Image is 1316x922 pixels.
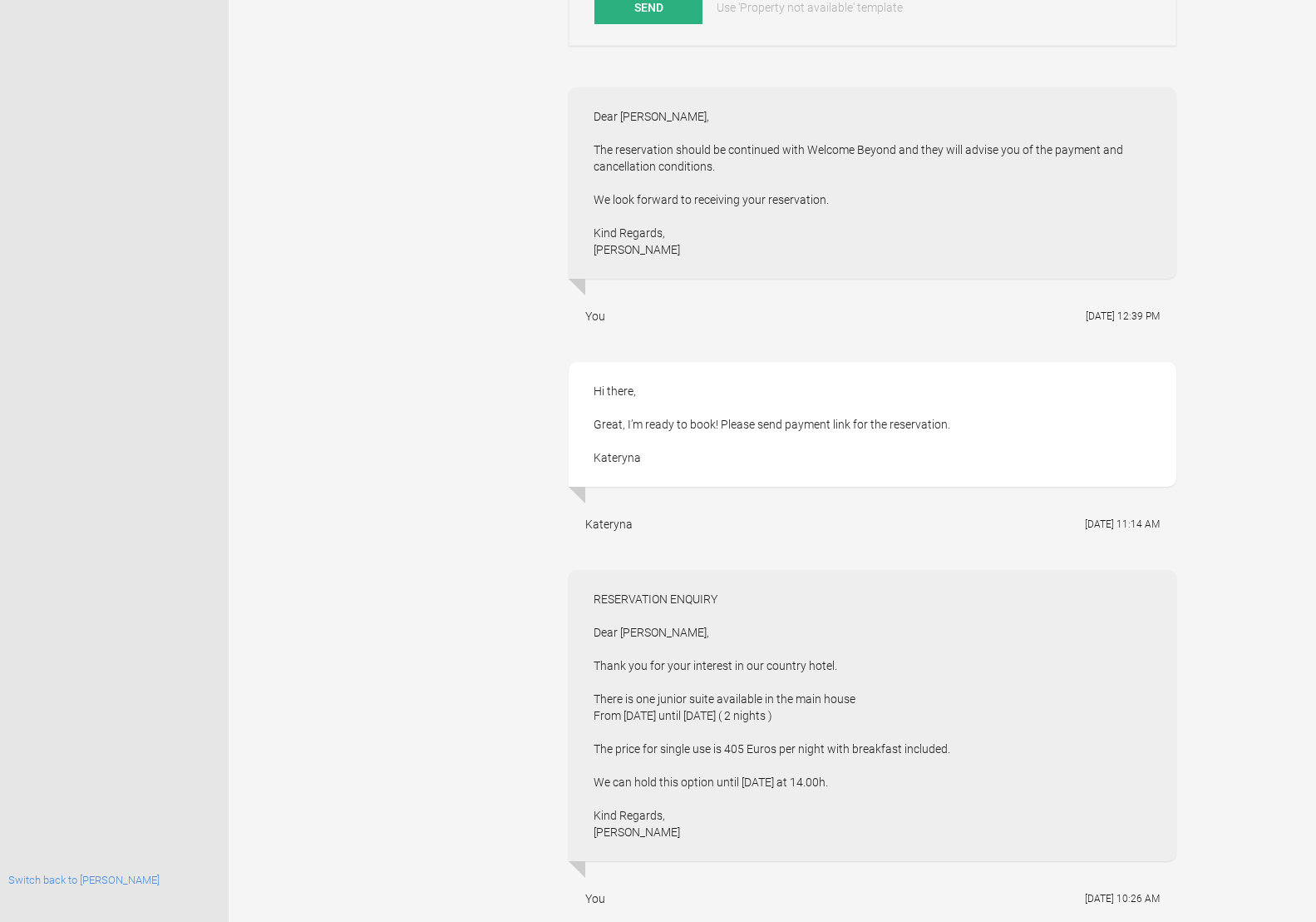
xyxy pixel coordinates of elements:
[585,308,605,325] div: You
[569,362,1176,487] div: Hi there, Great, I’m ready to book! Please send payment link for the reservation. Kateryna
[1085,518,1160,530] flynt-date-display: [DATE] 11:14 AM
[8,874,160,886] a: Switch back to [PERSON_NAME]
[1085,893,1160,905] flynt-date-display: [DATE] 10:26 AM
[1086,310,1160,322] flynt-date-display: [DATE] 12:39 PM
[585,516,633,533] div: Kateryna
[569,570,1176,861] div: RESERVATION ENQUIRY Dear [PERSON_NAME], Thank you for your interest in our country hotel. There i...
[569,87,1176,279] div: Dear [PERSON_NAME], The reservation should be continued with Welcome Beyond and they will advise ...
[585,890,605,907] div: You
